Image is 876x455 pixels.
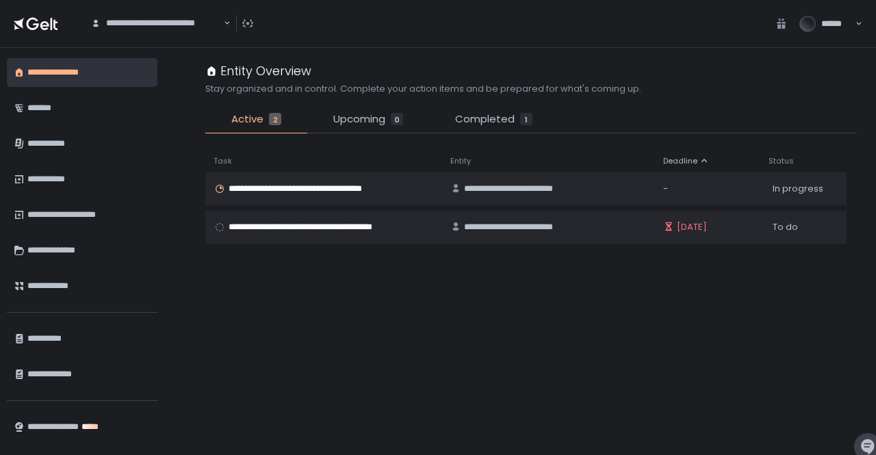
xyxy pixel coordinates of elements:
h2: Stay organized and in control. Complete your action items and be prepared for what's coming up. [205,83,641,95]
div: 2 [269,113,281,125]
div: 1 [520,113,532,125]
div: Entity Overview [205,62,311,80]
span: Entity [450,156,471,166]
span: Active [231,112,263,127]
span: - [663,183,668,195]
span: [DATE] [677,221,707,233]
span: To do [773,221,798,233]
span: Deadline [663,156,697,166]
span: Upcoming [333,112,385,127]
span: In progress [773,183,823,195]
span: Status [769,156,794,166]
span: Completed [455,112,515,127]
input: Search for option [91,29,222,43]
div: 0 [391,113,403,125]
div: Search for option [82,10,231,38]
span: Task [214,156,232,166]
